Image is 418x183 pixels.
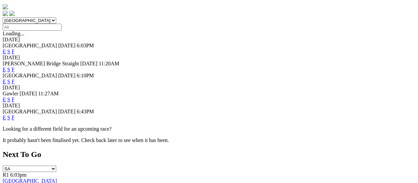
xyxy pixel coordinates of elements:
[58,109,75,114] span: [DATE]
[3,103,415,109] div: [DATE]
[7,115,10,120] a: S
[12,97,15,102] a: F
[7,67,10,72] a: S
[3,97,6,102] a: E
[3,150,415,159] h2: Next To Go
[10,172,27,178] span: 6:03pm
[38,91,59,96] span: 11:27AM
[3,31,24,36] span: Loading...
[77,73,94,78] span: 6:10PM
[3,137,169,143] partial: It probably hasn't been finalised yet. Check back later to see when it has been.
[3,126,415,132] p: Looking for a different field for an upcoming race?
[3,91,18,96] span: Gawler
[99,61,119,66] span: 11:20AM
[3,85,415,91] div: [DATE]
[3,11,8,16] img: facebook.svg
[3,49,6,54] a: E
[3,67,6,72] a: E
[12,115,15,120] a: F
[7,79,10,84] a: S
[80,61,97,66] span: [DATE]
[77,109,94,114] span: 6:43PM
[77,43,94,48] span: 6:03PM
[3,37,415,43] div: [DATE]
[3,61,79,66] span: [PERSON_NAME] Bridge Straight
[3,24,62,31] input: Select date
[3,109,57,114] span: [GEOGRAPHIC_DATA]
[58,43,75,48] span: [DATE]
[58,73,75,78] span: [DATE]
[9,11,15,16] img: twitter.svg
[12,79,15,84] a: F
[3,73,57,78] span: [GEOGRAPHIC_DATA]
[3,115,6,120] a: E
[3,4,8,9] img: logo-grsa-white.png
[3,172,9,178] span: R1
[7,97,10,102] a: S
[3,55,415,61] div: [DATE]
[12,67,15,72] a: F
[12,49,15,54] a: F
[20,91,37,96] span: [DATE]
[3,79,6,84] a: E
[3,43,57,48] span: [GEOGRAPHIC_DATA]
[7,49,10,54] a: S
